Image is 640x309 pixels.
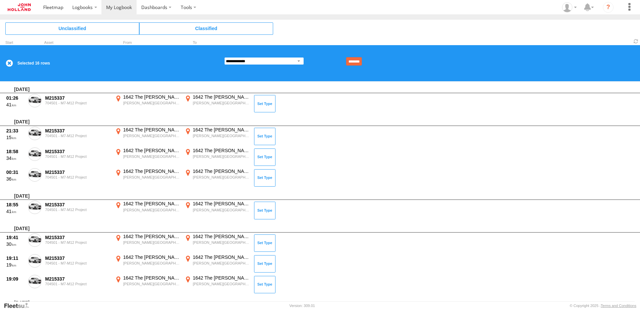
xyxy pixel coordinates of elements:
label: Click to View Event Location [114,94,181,113]
div: 704501 - M7-M12 Project [45,134,110,138]
label: Click to View Event Location [183,94,250,113]
label: Click to View Event Location [183,233,250,253]
div: Callum Conneely [560,2,579,12]
div: [PERSON_NAME][GEOGRAPHIC_DATA],[GEOGRAPHIC_DATA] [123,261,180,266]
div: 1642 The [PERSON_NAME] Dr [123,94,180,100]
div: Asset [44,41,111,44]
label: Click to View Event Location [114,233,181,253]
label: Click to View Event Location [114,254,181,274]
label: Click to View Event Location [114,168,181,188]
button: Click to Set [254,128,275,145]
div: 1642 The [PERSON_NAME] Dr [123,147,180,153]
div: To [183,41,250,44]
label: Click to View Event Location [183,201,250,220]
div: M215337 [45,276,110,282]
label: Click to View Event Location [183,254,250,274]
div: [PERSON_NAME][GEOGRAPHIC_DATA],[GEOGRAPHIC_DATA] [193,240,249,245]
div: M215337 [45,255,110,261]
div: 1642 The [PERSON_NAME] Dr [193,94,249,100]
div: 41 [6,208,24,214]
div: 15 [6,134,24,140]
div: [PERSON_NAME][GEOGRAPHIC_DATA],[GEOGRAPHIC_DATA] [123,154,180,159]
div: 1642 The [PERSON_NAME] Dr [123,275,180,281]
div: 704501 - M7-M12 Project [45,261,110,265]
a: Return to Dashboard [2,2,37,13]
div: 1642 The [PERSON_NAME] Dr [193,147,249,153]
i: ? [603,2,614,13]
div: 704501 - M7-M12 Project [45,240,110,244]
div: 34 [6,155,24,161]
div: 19:09 [6,276,24,282]
div: 704501 - M7-M12 Project [45,282,110,286]
div: 41 [6,102,24,108]
a: Visit our Website [4,302,34,309]
div: 1642 The [PERSON_NAME] Dr [123,201,180,207]
div: M215337 [45,95,110,101]
div: Click to Sort [5,41,25,44]
div: M215337 [45,169,110,175]
div: 1642 The [PERSON_NAME] Dr [193,127,249,133]
div: M215337 [45,202,110,208]
div: [PERSON_NAME][GEOGRAPHIC_DATA],[GEOGRAPHIC_DATA] [193,101,249,105]
div: 1642 The [PERSON_NAME] Dr [193,201,249,207]
div: Version: 309.01 [290,304,315,308]
div: 30 [6,241,24,247]
div: 704501 - M7-M12 Project [45,154,110,159]
div: [PERSON_NAME][GEOGRAPHIC_DATA],[GEOGRAPHIC_DATA] [123,101,180,105]
div: 1642 The [PERSON_NAME] Dr [193,168,249,174]
div: 19 [6,262,24,268]
button: Click to Set [254,234,275,252]
label: Clear Selection [5,59,13,67]
div: 1642 The [PERSON_NAME] Dr [193,254,249,260]
button: Click to Set [254,169,275,187]
img: jhg-logo.svg [8,3,31,11]
label: Click to View Event Location [183,127,250,146]
div: [PERSON_NAME][GEOGRAPHIC_DATA],[GEOGRAPHIC_DATA] [123,175,180,180]
div: [PERSON_NAME][GEOGRAPHIC_DATA],[GEOGRAPHIC_DATA] [193,154,249,159]
label: Click to View Event Location [114,201,181,220]
div: [PERSON_NAME][GEOGRAPHIC_DATA],[GEOGRAPHIC_DATA] [193,208,249,212]
a: Terms and Conditions [601,304,636,308]
button: Click to Set [254,276,275,293]
div: 21:33 [6,128,24,134]
div: From [114,41,181,44]
div: [PERSON_NAME][GEOGRAPHIC_DATA],[GEOGRAPHIC_DATA] [193,175,249,180]
div: © Copyright 2025 - [570,304,636,308]
label: Click to View Event Location [114,147,181,167]
div: 704501 - M7-M12 Project [45,208,110,212]
span: Refresh [632,38,640,44]
div: 1642 The [PERSON_NAME] Dr [123,254,180,260]
button: Click to Set [254,148,275,166]
span: Click to view Unclassified Trips [5,22,139,34]
div: 01:26 [6,95,24,101]
div: 00:31 [6,169,24,175]
div: 1642 The [PERSON_NAME] Dr [123,233,180,239]
label: Click to View Event Location [183,147,250,167]
div: 1642 The [PERSON_NAME] Dr [123,127,180,133]
label: Click to View Event Location [114,275,181,294]
div: 1642 The [PERSON_NAME] Dr [193,275,249,281]
div: [PERSON_NAME][GEOGRAPHIC_DATA],[GEOGRAPHIC_DATA] [123,133,180,138]
button: Click to Set [254,202,275,219]
div: [PERSON_NAME][GEOGRAPHIC_DATA],[GEOGRAPHIC_DATA] [193,133,249,138]
div: 36 [6,176,24,182]
div: 704501 - M7-M12 Project [45,175,110,179]
div: M215337 [45,128,110,134]
div: [PERSON_NAME][GEOGRAPHIC_DATA],[GEOGRAPHIC_DATA] [123,240,180,245]
label: Click to View Event Location [183,275,250,294]
div: [PERSON_NAME][GEOGRAPHIC_DATA],[GEOGRAPHIC_DATA] [193,282,249,286]
div: 19:41 [6,234,24,240]
button: Click to Set [254,95,275,112]
label: Click to View Event Location [183,168,250,188]
div: 18:55 [6,202,24,208]
label: Click to View Event Location [114,127,181,146]
div: [PERSON_NAME][GEOGRAPHIC_DATA],[GEOGRAPHIC_DATA] [193,261,249,266]
button: Click to Set [254,255,275,273]
div: [PERSON_NAME][GEOGRAPHIC_DATA],[GEOGRAPHIC_DATA] [123,282,180,286]
div: 704501 - M7-M12 Project [45,101,110,105]
div: [PERSON_NAME][GEOGRAPHIC_DATA],[GEOGRAPHIC_DATA] [123,208,180,212]
div: 1642 The [PERSON_NAME] Dr [123,168,180,174]
div: 18:58 [6,148,24,154]
div: 1642 The [PERSON_NAME] Dr [193,233,249,239]
div: 19:11 [6,255,24,261]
